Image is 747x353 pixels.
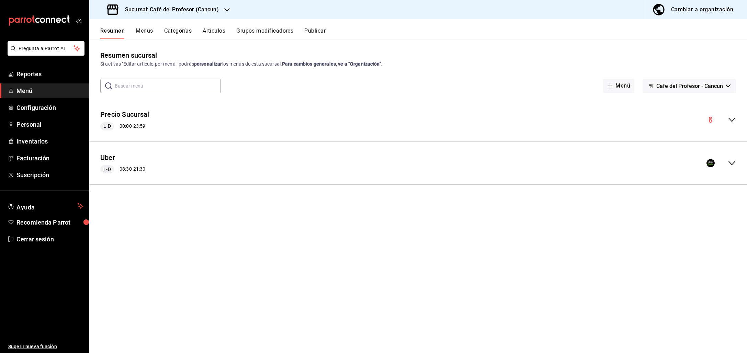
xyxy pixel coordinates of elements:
[89,147,747,179] div: collapse-menu-row
[643,79,736,93] button: Cafe del Profesor - Cancun
[16,86,83,95] span: Menú
[100,27,125,39] button: Resumen
[16,69,83,79] span: Reportes
[16,137,83,146] span: Inventarios
[100,122,149,130] div: 00:00 - 23:59
[304,27,326,39] button: Publicar
[5,50,84,57] a: Pregunta a Parrot AI
[19,45,74,52] span: Pregunta a Parrot AI
[603,79,634,93] button: Menú
[656,83,723,89] span: Cafe del Profesor - Cancun
[194,61,222,67] strong: personalizar
[16,218,83,227] span: Recomienda Parrot
[16,170,83,180] span: Suscripción
[164,27,192,39] button: Categorías
[16,202,75,210] span: Ayuda
[76,18,81,23] button: open_drawer_menu
[282,61,383,67] strong: Para cambios generales, ve a “Organización”.
[16,103,83,112] span: Configuración
[236,27,293,39] button: Grupos modificadores
[8,41,84,56] button: Pregunta a Parrot AI
[100,50,157,60] div: Resumen sucursal
[16,120,83,129] span: Personal
[101,166,113,173] span: L-D
[100,110,149,119] button: Precio Sucursal
[100,60,736,68] div: Si activas ‘Editar artículo por menú’, podrás los menús de esta sucursal.
[203,27,225,39] button: Artículos
[101,123,113,130] span: L-D
[8,343,83,350] span: Sugerir nueva función
[100,165,145,173] div: 08:30 - 21:30
[100,27,747,39] div: navigation tabs
[100,153,115,163] button: Uber
[16,153,83,163] span: Facturación
[115,79,221,93] input: Buscar menú
[120,5,219,14] h3: Sucursal: Café del Profesor (Cancun)
[671,5,733,14] div: Cambiar a organización
[89,104,747,136] div: collapse-menu-row
[136,27,153,39] button: Menús
[16,235,83,244] span: Cerrar sesión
